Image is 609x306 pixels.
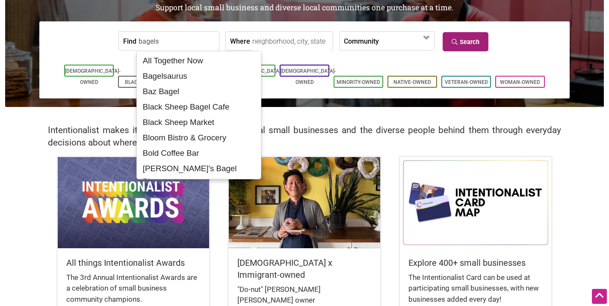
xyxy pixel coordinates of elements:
h5: All things Intentionalist Awards [66,257,201,269]
label: Community [344,32,379,50]
a: Veteran-Owned [445,79,488,85]
label: Find [123,32,136,50]
img: King Donuts - Hong Chhuor [229,157,380,248]
a: [DEMOGRAPHIC_DATA]-Owned [65,68,121,85]
h5: Explore 400+ small businesses [408,257,543,269]
a: Minority-Owned [337,79,380,85]
a: Search [443,32,488,51]
a: [DEMOGRAPHIC_DATA]-Owned [281,68,336,85]
div: Black Sheep Bagel Cafe [139,99,258,115]
div: Bloom Bistro & Grocery [139,130,258,146]
h2: Intentionalist makes it easy to find and support local small businesses and the diverse people be... [48,124,561,149]
img: Intentionalist Awards [58,157,209,248]
div: [PERSON_NAME]'s Bagel Bistro [139,161,258,189]
label: Where [230,32,250,50]
div: Baz Bagel [139,84,258,99]
div: Black Sheep Market [139,115,258,130]
h5: [DEMOGRAPHIC_DATA] x Immigrant-owned [237,257,372,281]
div: Bagelsaurus [139,68,258,84]
div: All Together Now [139,53,258,68]
img: Intentionalist Card Map [400,157,551,248]
div: Bold Coffee Bar [139,146,258,161]
a: Woman-Owned [500,79,540,85]
div: Scroll Back to Top [592,289,607,304]
input: neighborhood, city, state [252,32,331,51]
h2: Support local small business and diverse local communities one purchase at a time. [5,3,604,13]
input: a business, product, service [139,32,217,51]
a: Native-Owned [393,79,431,85]
a: Black-Owned [125,79,161,85]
